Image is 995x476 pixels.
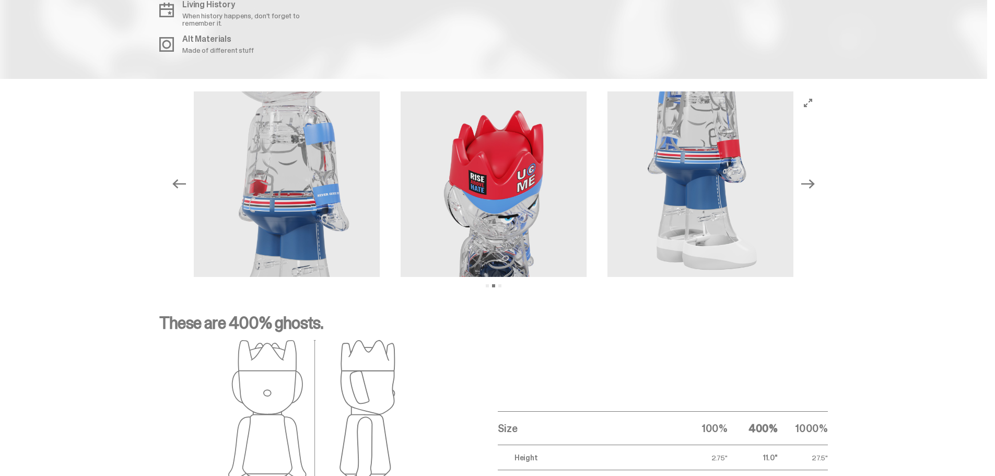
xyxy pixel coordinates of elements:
[498,445,677,470] td: Height
[607,91,793,277] img: John_Cena_Media_Gallery_5.png
[168,173,191,196] button: Previous
[677,412,728,445] th: 100%
[486,284,489,287] button: View slide 1
[498,412,677,445] th: Size
[498,284,501,287] button: View slide 3
[194,91,380,277] img: John_Cena_Media_Gallery_6.png
[728,412,778,445] th: 400%
[778,412,828,445] th: 1000%
[797,173,820,196] button: Next
[159,315,828,340] p: These are 400% ghosts.
[677,445,728,470] td: 2.75"
[778,445,828,470] td: 27.5"
[802,97,814,109] button: View full-screen
[728,445,778,470] td: 11.0"
[182,47,254,54] p: Made of different stuff
[492,284,495,287] button: View slide 2
[182,1,320,9] p: Living History
[401,91,587,277] img: John_Cena_Media_Gallery_4.png
[182,12,320,27] p: When history happens, don't forget to remember it.
[182,35,254,43] p: Alt Materials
